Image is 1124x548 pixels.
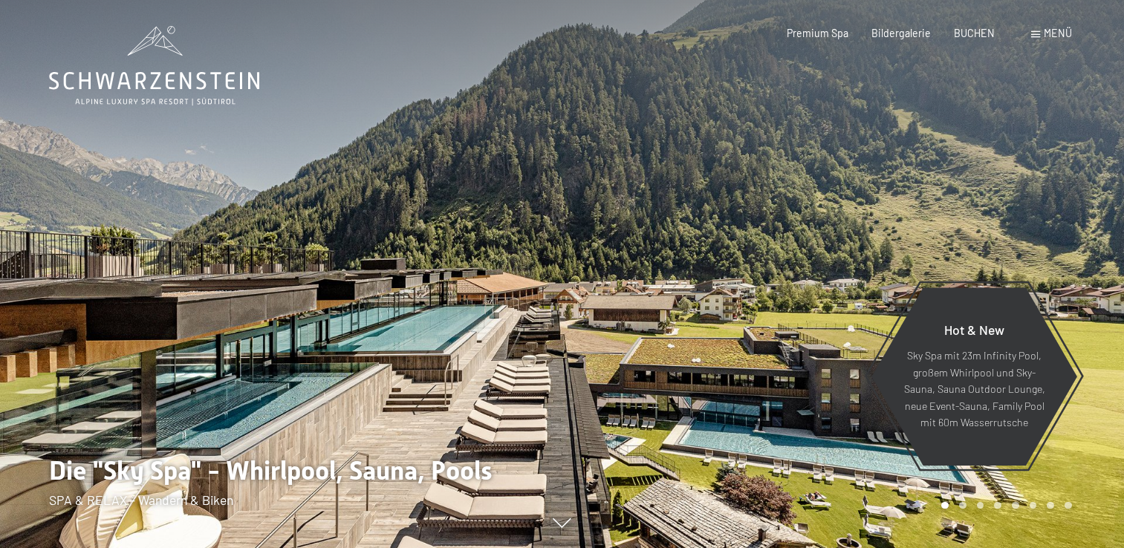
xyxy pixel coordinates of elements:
a: Premium Spa [787,27,848,39]
a: Hot & New Sky Spa mit 23m Infinity Pool, großem Whirlpool und Sky-Sauna, Sauna Outdoor Lounge, ne... [871,287,1078,466]
span: Menü [1044,27,1072,39]
div: Carousel Page 2 [959,502,967,509]
span: Hot & New [944,322,1004,338]
div: Carousel Page 8 [1065,502,1072,509]
div: Carousel Page 3 [977,502,984,509]
div: Carousel Page 4 [994,502,1001,509]
p: Sky Spa mit 23m Infinity Pool, großem Whirlpool und Sky-Sauna, Sauna Outdoor Lounge, neue Event-S... [903,348,1045,431]
div: Carousel Page 7 [1047,502,1054,509]
div: Carousel Page 5 [1012,502,1019,509]
div: Carousel Page 6 [1030,502,1037,509]
div: Carousel Page 1 (Current Slide) [941,502,949,509]
div: Carousel Pagination [936,502,1071,509]
a: Bildergalerie [871,27,931,39]
a: BUCHEN [954,27,995,39]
